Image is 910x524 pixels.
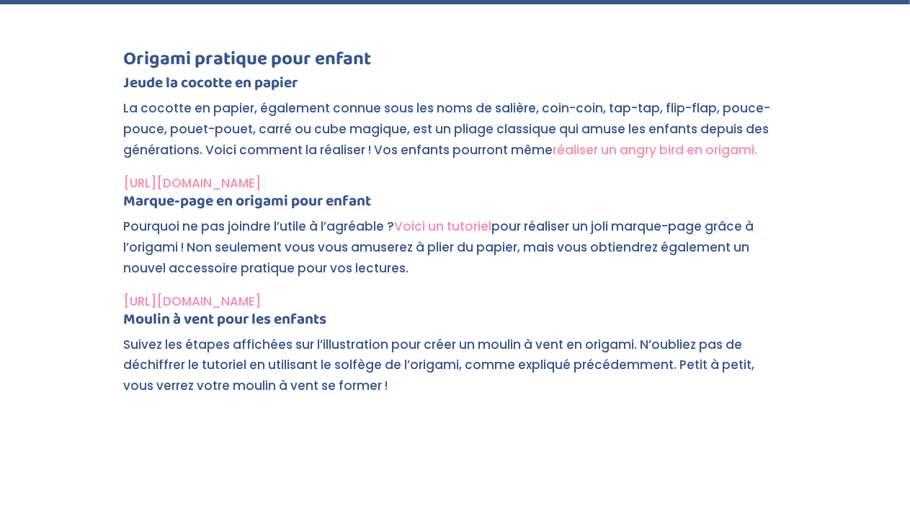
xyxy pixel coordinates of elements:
a: réaliser un angry bird en origami. [553,141,758,159]
a: [URL][DOMAIN_NAME] [124,293,262,310]
a: Voici un tutoriel [395,218,492,235]
p: Pourquoi ne pas joindre l’utile à l’agréable ? pour réaliser un joli marque-page grâce à l’origam... [124,216,787,291]
h4: Moulin à vent pour les enfants [124,312,787,334]
strong: Jeu [124,71,147,95]
p: Suivez les étapes affichées sur l’illustration pour créer un moulin à vent en origami. N’oubliez ... [124,334,787,409]
h4: Marque-page en origami pour enfant [124,194,787,216]
p: La cocotte en papier, également connue sous les noms de salière, coin-coin, tap-tap, flip-flap, p... [124,98,787,173]
a: [URL][DOMAIN_NAME] [124,174,262,192]
h4: de la cocotte en papier [124,76,787,98]
h3: Origami pratique pour enfant [124,50,787,76]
